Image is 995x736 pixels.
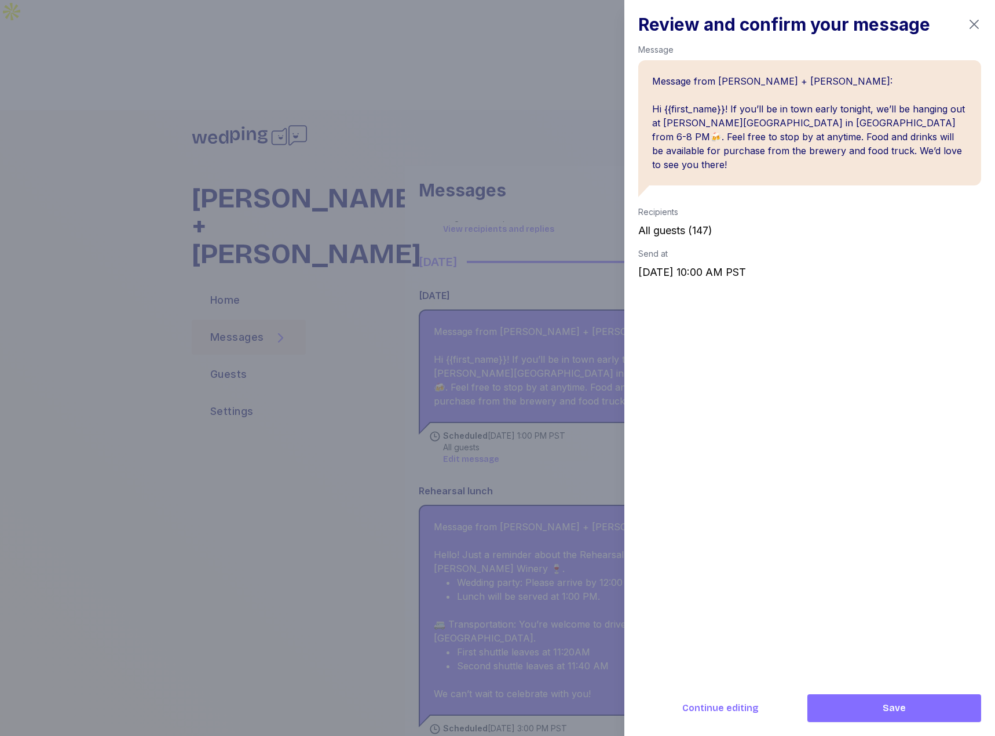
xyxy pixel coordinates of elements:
[883,701,906,715] span: Save
[807,694,981,722] button: Save
[638,264,981,280] div: [DATE] 10:00 AM PST
[638,14,930,35] h1: Review and confirm your message
[638,223,981,239] div: All guests ( 147 )
[638,60,981,185] div: Message from [PERSON_NAME] + [PERSON_NAME]: Hi {{first_name}}! If you’ll be in town early tonight...
[638,206,981,218] div: Recipients
[638,44,981,56] div: Message
[682,701,759,715] span: Continue editing
[638,694,803,722] button: Continue editing
[638,248,981,260] div: Send at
